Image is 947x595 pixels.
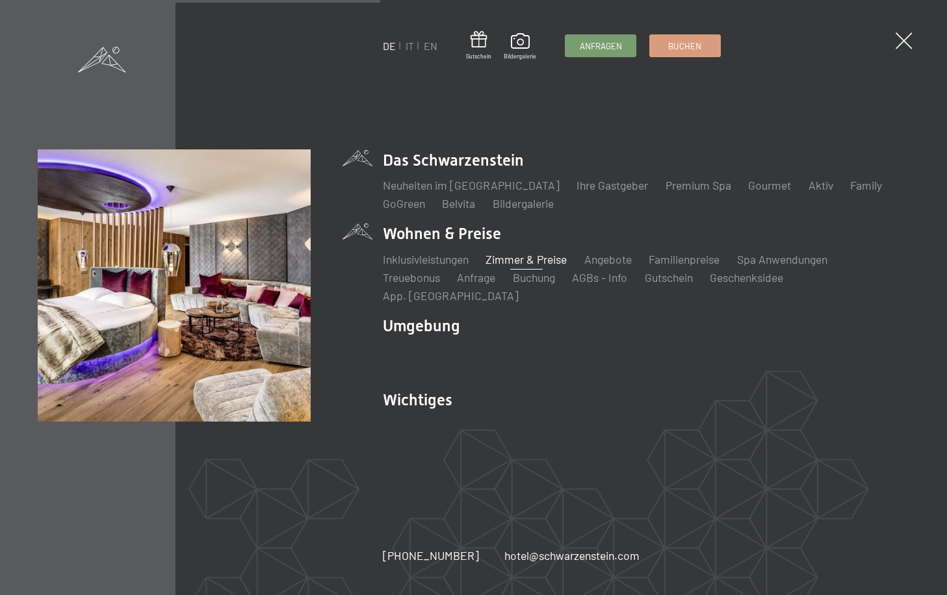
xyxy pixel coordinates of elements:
a: Anfragen [565,35,636,57]
a: Neuheiten im [GEOGRAPHIC_DATA] [383,178,560,192]
a: Belvita [442,196,475,210]
a: EN [424,40,437,52]
a: IT [406,40,414,52]
a: hotel@schwarzenstein.com [504,548,640,564]
a: Buchen [650,35,720,57]
a: Gutschein [466,31,491,60]
span: Anfragen [580,40,622,52]
a: Spa Anwendungen [737,252,827,266]
span: Gutschein [466,53,491,60]
a: Ihre Gastgeber [577,178,648,192]
a: Zimmer & Preise [486,252,567,266]
a: DE [383,40,396,52]
a: GoGreen [383,196,425,210]
a: Premium Spa [666,178,731,192]
a: Bildergalerie [504,33,536,60]
span: Bildergalerie [504,53,536,60]
a: Gourmet [748,178,791,192]
a: Inklusivleistungen [383,252,469,266]
span: [PHONE_NUMBER] [383,548,479,563]
a: Angebote [584,252,632,266]
a: [PHONE_NUMBER] [383,548,479,564]
a: Aktiv [809,178,833,192]
a: Family [850,178,882,192]
a: Gutschein [645,270,693,285]
a: Anfrage [457,270,495,285]
a: App. [GEOGRAPHIC_DATA] [383,288,519,303]
a: Treuebonus [383,270,440,285]
a: Buchung [513,270,555,285]
a: Geschenksidee [710,270,783,285]
a: AGBs - Info [572,270,627,285]
span: Buchen [668,40,701,52]
a: Bildergalerie [493,196,554,210]
a: Familienpreise [649,252,720,266]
